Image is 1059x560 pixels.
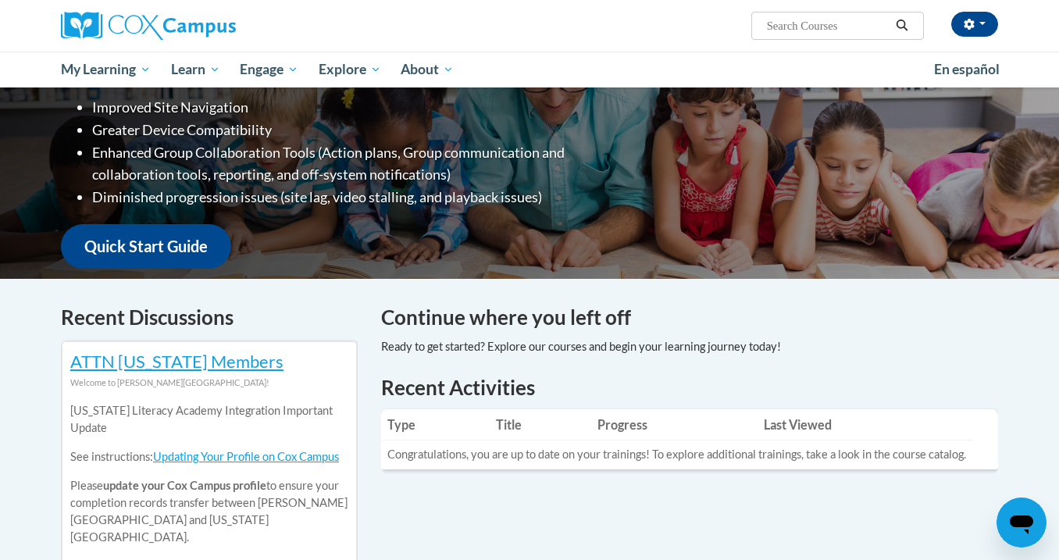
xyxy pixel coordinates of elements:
span: Learn [171,60,220,79]
h4: Continue where you left off [381,302,998,333]
span: Explore [319,60,381,79]
a: En español [924,53,1010,86]
p: See instructions: [70,448,348,465]
a: My Learning [51,52,161,87]
img: Cox Campus [61,12,236,40]
a: ATTN [US_STATE] Members [70,351,283,372]
td: Congratulations, you are up to date on your trainings! To explore additional trainings, take a lo... [381,441,972,469]
a: Updating Your Profile on Cox Campus [153,450,339,463]
th: Title [490,409,592,441]
th: Last Viewed [758,409,972,441]
a: Engage [230,52,308,87]
li: Greater Device Compatibility [92,119,627,141]
a: Quick Start Guide [61,224,231,269]
li: Improved Site Navigation [92,96,627,119]
iframe: Button to launch messaging window [997,498,1047,548]
a: Learn [161,52,230,87]
span: En español [934,61,1000,77]
b: update your Cox Campus profile [103,479,266,492]
span: My Learning [61,60,151,79]
button: Search [890,16,914,35]
span: Engage [240,60,298,79]
div: Main menu [37,52,1022,87]
th: Progress [591,409,758,441]
div: Welcome to [PERSON_NAME][GEOGRAPHIC_DATA]! [70,374,348,391]
h4: Recent Discussions [61,302,358,333]
input: Search Courses [765,16,890,35]
a: Explore [308,52,391,87]
th: Type [381,409,490,441]
a: About [391,52,465,87]
li: Enhanced Group Collaboration Tools (Action plans, Group communication and collaboration tools, re... [92,141,627,187]
h1: Recent Activities [381,373,998,401]
a: Cox Campus [61,12,358,40]
p: [US_STATE] Literacy Academy Integration Important Update [70,402,348,437]
li: Diminished progression issues (site lag, video stalling, and playback issues) [92,186,627,209]
span: About [401,60,454,79]
button: Account Settings [951,12,998,37]
div: Please to ensure your completion records transfer between [PERSON_NAME][GEOGRAPHIC_DATA] and [US_... [70,391,348,558]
